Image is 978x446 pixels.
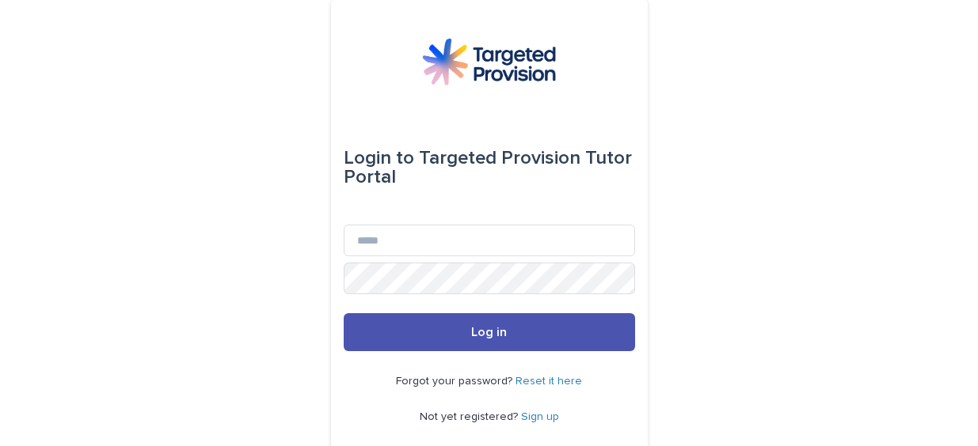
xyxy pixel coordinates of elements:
img: M5nRWzHhSzIhMunXDL62 [422,38,555,85]
a: Reset it here [516,376,582,387]
div: Targeted Provision Tutor Portal [344,136,635,199]
span: Login to [344,149,414,168]
span: Forgot your password? [396,376,516,387]
button: Log in [344,313,635,351]
span: Log in [471,326,507,338]
span: Not yet registered? [420,411,521,422]
a: Sign up [521,411,559,422]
